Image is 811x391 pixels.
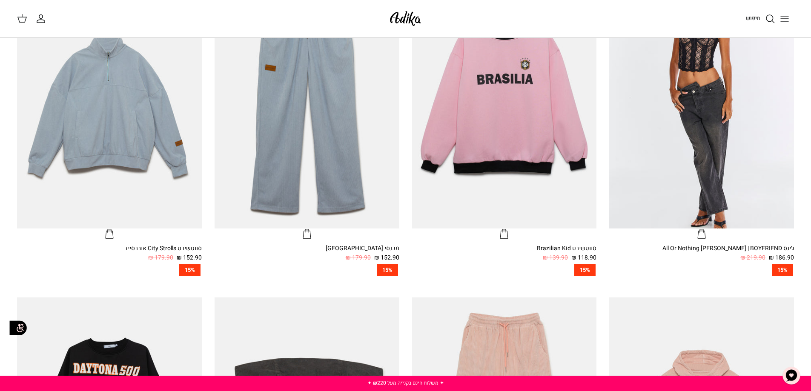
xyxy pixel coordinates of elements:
a: ג׳ינס All Or Nothing [PERSON_NAME] | BOYFRIEND 186.90 ₪ 219.90 ₪ [609,244,794,263]
span: 15% [179,264,201,276]
img: accessibility_icon02.svg [6,316,30,340]
a: מכנסי [GEOGRAPHIC_DATA] 152.90 ₪ 179.90 ₪ [215,244,399,263]
span: 219.90 ₪ [740,253,765,263]
a: חיפוש [746,14,775,24]
span: 15% [377,264,398,276]
a: 15% [17,264,202,276]
div: סווטשירט City Strolls אוברסייז [17,244,202,253]
span: חיפוש [746,14,760,22]
span: 186.90 ₪ [769,253,794,263]
div: ג׳ינס All Or Nothing [PERSON_NAME] | BOYFRIEND [609,244,794,253]
span: 118.90 ₪ [571,253,596,263]
a: החשבון שלי [36,14,49,24]
a: 15% [412,264,597,276]
a: סווטשירט City Strolls אוברסייז 152.90 ₪ 179.90 ₪ [17,244,202,263]
span: 152.90 ₪ [177,253,202,263]
span: 179.90 ₪ [148,253,173,263]
span: 179.90 ₪ [346,253,371,263]
span: 15% [772,264,793,276]
span: 15% [574,264,596,276]
a: 15% [215,264,399,276]
span: 139.90 ₪ [543,253,568,263]
button: צ'אט [779,363,804,388]
a: ✦ משלוח חינם בקנייה מעל ₪220 ✦ [367,379,444,387]
div: סווטשירט Brazilian Kid [412,244,597,253]
img: Adika IL [387,9,424,29]
a: סווטשירט Brazilian Kid 118.90 ₪ 139.90 ₪ [412,244,597,263]
span: 152.90 ₪ [374,253,399,263]
a: 15% [609,264,794,276]
button: Toggle menu [775,9,794,28]
div: מכנסי [GEOGRAPHIC_DATA] [215,244,399,253]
